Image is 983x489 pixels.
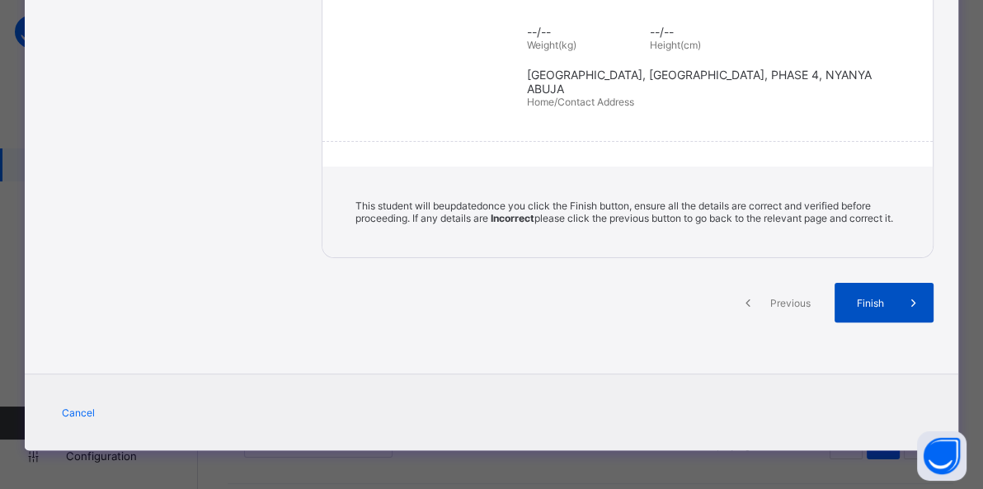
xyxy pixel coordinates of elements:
span: Cancel [62,407,95,419]
span: [GEOGRAPHIC_DATA], [GEOGRAPHIC_DATA], PHASE 4, NYANYA ABUJA [527,68,908,96]
span: Home/Contact Address [527,96,634,108]
span: Weight(kg) [527,39,576,51]
span: Height(cm) [650,39,701,51]
span: --/-- [527,25,642,39]
button: Open asap [917,431,967,481]
span: --/-- [650,25,764,39]
span: This student will be updated once you click the Finish button, ensure all the details are correct... [355,200,893,224]
b: Incorrect [491,212,534,224]
span: Finish [847,297,894,309]
span: Previous [768,297,813,309]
